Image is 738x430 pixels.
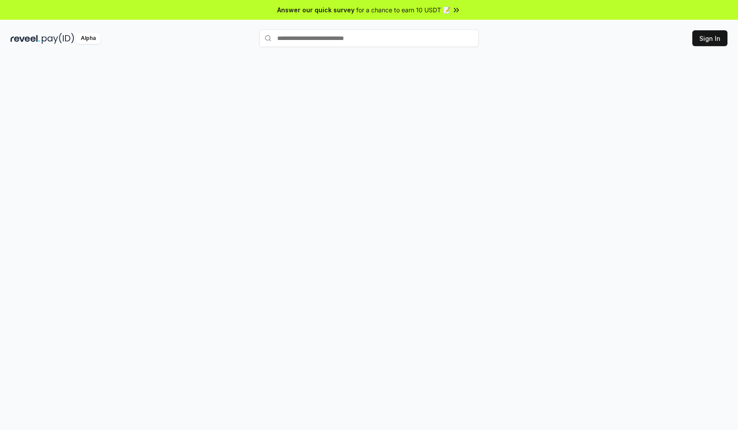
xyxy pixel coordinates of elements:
[692,30,727,46] button: Sign In
[76,33,101,44] div: Alpha
[42,33,74,44] img: pay_id
[356,5,450,14] span: for a chance to earn 10 USDT 📝
[11,33,40,44] img: reveel_dark
[277,5,355,14] span: Answer our quick survey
